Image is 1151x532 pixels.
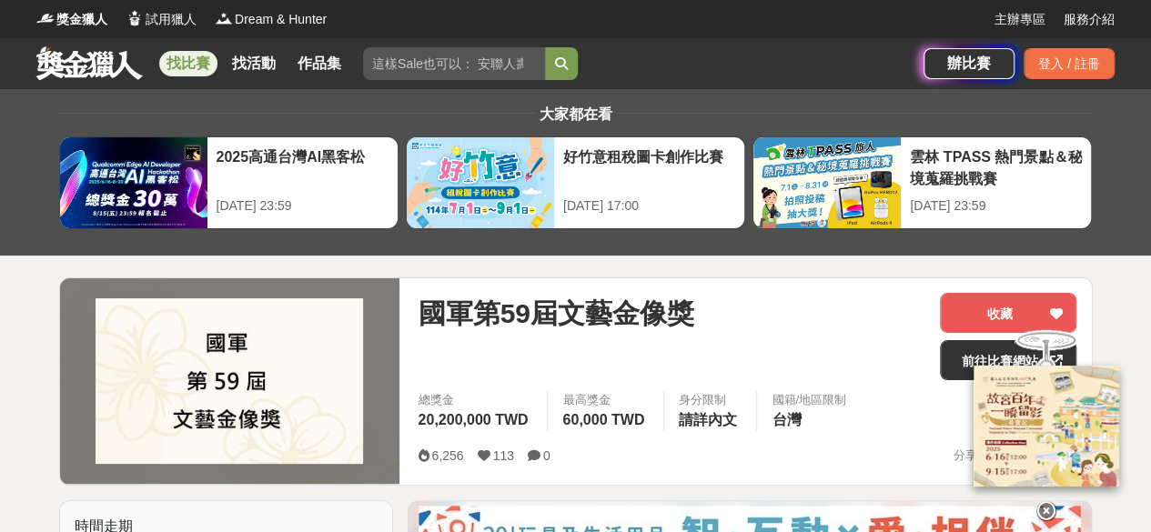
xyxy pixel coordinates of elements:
[235,10,327,29] span: Dream & Hunter
[431,448,463,463] span: 6,256
[146,10,197,29] span: 試用獵人
[217,146,389,187] div: 2025高通台灣AI黑客松
[543,448,550,463] span: 0
[772,391,846,409] div: 國籍/地區限制
[36,9,55,27] img: Logo
[563,146,735,187] div: 好竹意租稅圖卡創作比賽
[910,146,1082,187] div: 雲林 TPASS 熱門景點＆秘境蒐羅挑戰賽
[563,196,735,216] div: [DATE] 17:00
[418,293,693,334] span: 國軍第59屆文藝金像獎
[679,412,737,427] span: 請詳內文
[910,196,1082,216] div: [DATE] 23:59
[752,136,1092,229] a: 雲林 TPASS 熱門景點＆秘境蒐羅挑戰賽[DATE] 23:59
[96,298,363,464] img: Cover Image
[1064,10,1115,29] a: 服務介紹
[406,136,745,229] a: 好竹意租稅圖卡創作比賽[DATE] 17:00
[1024,48,1115,79] div: 登入 / 註冊
[953,442,988,469] span: 分享至
[56,10,107,29] span: 獎金獵人
[290,51,348,76] a: 作品集
[974,366,1119,487] img: 968ab78a-c8e5-4181-8f9d-94c24feca916.png
[562,391,649,409] span: 最高獎金
[562,412,644,427] span: 60,000 TWD
[679,391,742,409] div: 身分限制
[215,9,233,27] img: Logo
[493,448,514,463] span: 113
[215,10,327,29] a: LogoDream & Hunter
[995,10,1045,29] a: 主辦專區
[217,196,389,216] div: [DATE] 23:59
[418,391,532,409] span: 總獎金
[36,10,107,29] a: Logo獎金獵人
[940,293,1076,333] button: 收藏
[418,412,528,427] span: 20,200,000 TWD
[772,412,801,427] span: 台灣
[126,10,197,29] a: Logo試用獵人
[535,106,617,122] span: 大家都在看
[225,51,283,76] a: 找活動
[940,340,1076,380] a: 前往比賽網站
[924,48,1015,79] a: 辦比賽
[59,136,399,229] a: 2025高通台灣AI黑客松[DATE] 23:59
[126,9,144,27] img: Logo
[363,47,545,80] input: 這樣Sale也可以： 安聯人壽創意銷售法募集
[159,51,217,76] a: 找比賽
